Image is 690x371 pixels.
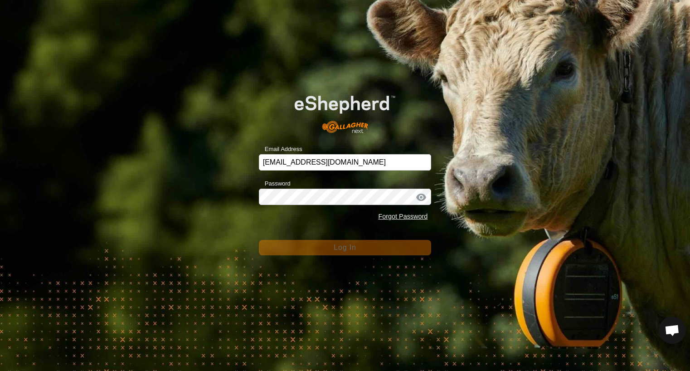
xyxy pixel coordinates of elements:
[259,154,432,171] input: Email Address
[259,240,432,255] button: Log In
[276,81,414,140] img: E-shepherd Logo
[378,213,428,220] a: Forgot Password
[259,145,302,154] label: Email Address
[259,179,291,188] label: Password
[659,317,686,344] a: Open chat
[334,244,356,251] span: Log In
